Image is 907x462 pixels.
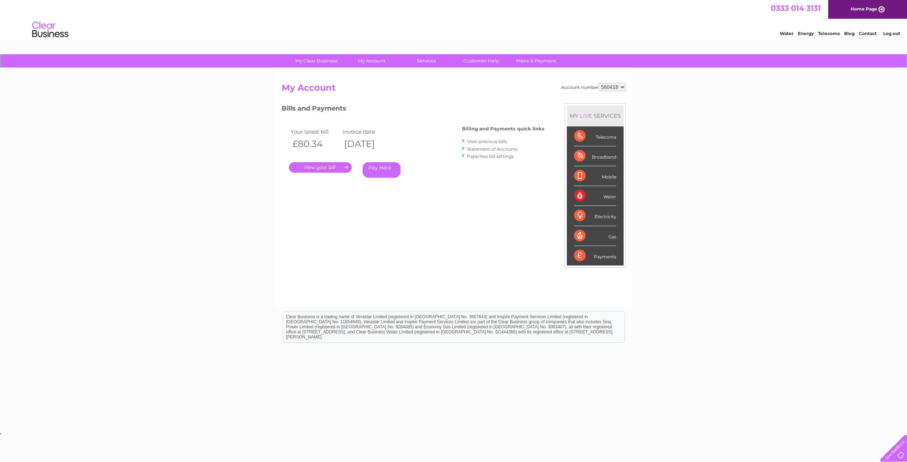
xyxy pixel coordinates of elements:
a: Log out [883,31,900,36]
div: Electricity [574,206,616,226]
h2: My Account [282,83,626,96]
div: Account number [561,83,626,91]
th: [DATE] [341,137,393,151]
div: Mobile [574,166,616,186]
td: Invoice date [341,127,393,137]
a: Pay Here [363,162,401,178]
div: LIVE [578,112,594,119]
a: Make A Payment [506,54,566,68]
a: 0333 014 3131 [771,4,821,13]
td: Your latest bill [289,127,341,137]
a: Paperless bill settings [467,154,514,159]
div: Payments [574,246,616,265]
h3: Bills and Payments [282,103,544,116]
div: Telecoms [574,126,616,146]
a: Water [780,31,793,36]
div: Broadband [574,146,616,166]
a: . [289,162,352,173]
a: Telecoms [818,31,840,36]
th: £80.34 [289,137,341,151]
div: Gas [574,226,616,246]
a: Blog [844,31,855,36]
div: Clear Business is a trading name of Verastar Limited (registered in [GEOGRAPHIC_DATA] No. 3667643... [283,4,625,35]
a: My Account [342,54,401,68]
a: Statement of Accounts [467,146,518,152]
h4: Billing and Payments quick links [462,126,544,131]
div: Water [574,186,616,206]
a: My Clear Business [287,54,346,68]
a: Energy [798,31,814,36]
a: Contact [859,31,877,36]
a: Services [397,54,456,68]
img: logo.png [32,19,69,41]
div: MY SERVICES [567,105,624,126]
a: Customer Help [452,54,511,68]
a: View previous bills [467,139,507,144]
